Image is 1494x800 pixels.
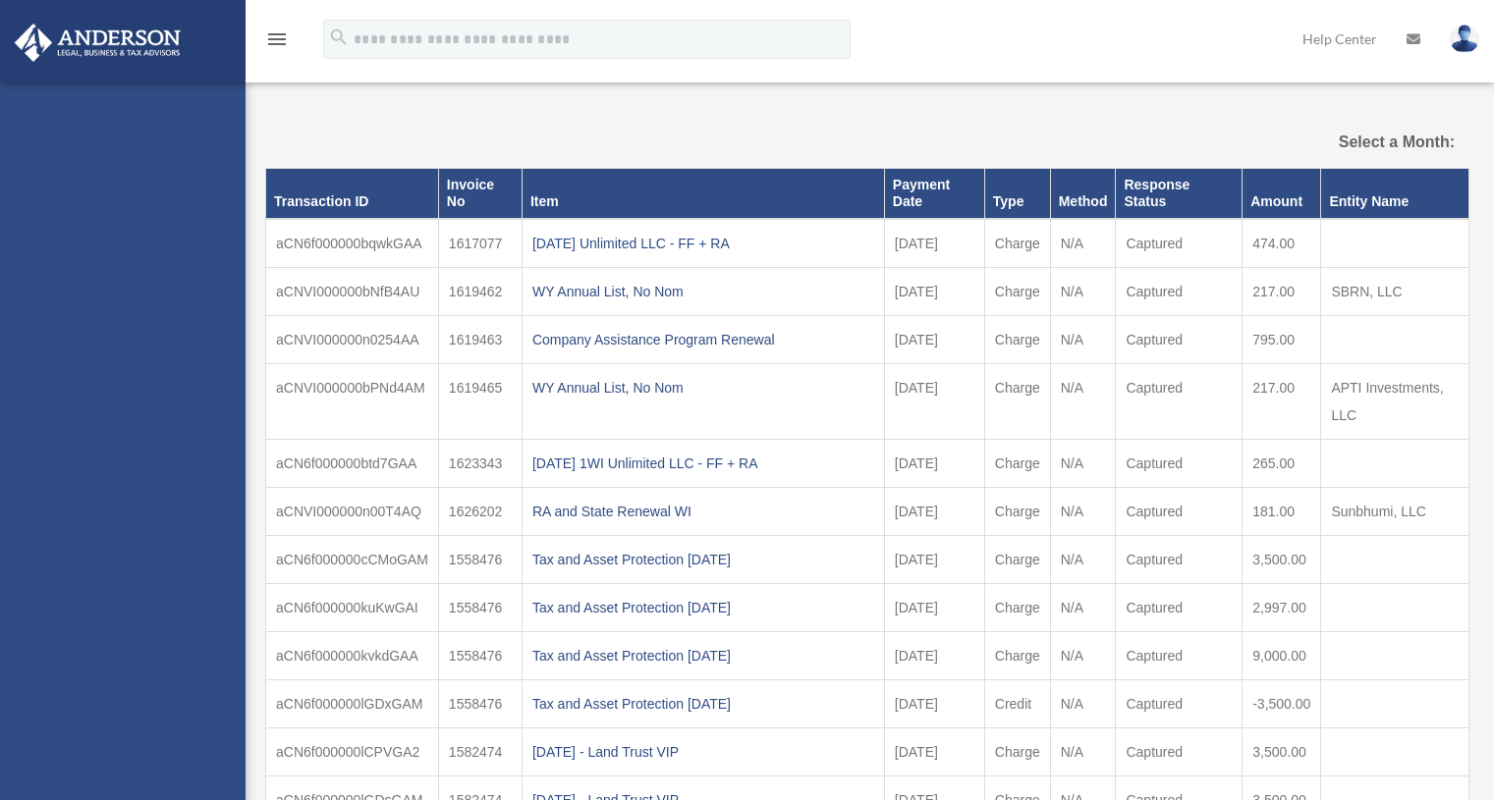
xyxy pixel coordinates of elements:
[532,230,874,257] div: [DATE] Unlimited LLC - FF + RA
[532,546,874,573] div: Tax and Asset Protection [DATE]
[1116,439,1243,487] td: Captured
[1321,169,1469,219] th: Entity Name
[266,679,439,727] td: aCN6f000000lGDxGAM
[532,374,874,401] div: WY Annual List, No Nom
[532,738,874,766] div: [DATE] - Land Trust VIP
[884,439,984,487] td: [DATE]
[438,219,522,268] td: 1617077
[984,727,1050,775] td: Charge
[1050,727,1116,775] td: N/A
[984,439,1050,487] td: Charge
[1243,631,1321,679] td: 9,000.00
[1050,315,1116,363] td: N/A
[884,315,984,363] td: [DATE]
[884,535,984,583] td: [DATE]
[1116,535,1243,583] td: Captured
[1243,487,1321,535] td: 181.00
[884,727,984,775] td: [DATE]
[1243,727,1321,775] td: 3,500.00
[438,583,522,631] td: 1558476
[1116,631,1243,679] td: Captured
[884,169,984,219] th: Payment Date
[1050,679,1116,727] td: N/A
[266,583,439,631] td: aCN6f000000kuKwGAI
[438,631,522,679] td: 1558476
[266,315,439,363] td: aCNVI000000n0254AA
[984,631,1050,679] td: Charge
[1116,267,1243,315] td: Captured
[884,363,984,439] td: [DATE]
[532,594,874,621] div: Tax and Asset Protection [DATE]
[438,487,522,535] td: 1626202
[266,487,439,535] td: aCNVI000000n00T4AQ
[984,169,1050,219] th: Type
[1321,267,1469,315] td: SBRN, LLC
[984,535,1050,583] td: Charge
[9,24,187,62] img: Anderson Advisors Platinum Portal
[265,34,289,51] a: menu
[438,679,522,727] td: 1558476
[266,267,439,315] td: aCNVI000000bNfB4AU
[884,487,984,535] td: [DATE]
[532,690,874,718] div: Tax and Asset Protection [DATE]
[328,27,350,48] i: search
[1116,727,1243,775] td: Captured
[532,450,874,477] div: [DATE] 1WI Unlimited LLC - FF + RA
[532,642,874,669] div: Tax and Asset Protection [DATE]
[266,169,439,219] th: Transaction ID
[884,583,984,631] td: [DATE]
[984,219,1050,268] td: Charge
[1243,679,1321,727] td: -3,500.00
[1050,169,1116,219] th: Method
[266,439,439,487] td: aCN6f000000btd7GAA
[1050,583,1116,631] td: N/A
[884,267,984,315] td: [DATE]
[266,631,439,679] td: aCN6f000000kvkdGAA
[984,363,1050,439] td: Charge
[1116,583,1243,631] td: Captured
[1116,315,1243,363] td: Captured
[984,679,1050,727] td: Credit
[1050,487,1116,535] td: N/A
[1050,219,1116,268] td: N/A
[438,727,522,775] td: 1582474
[266,535,439,583] td: aCN6f000000cCMoGAM
[532,326,874,353] div: Company Assistance Program Renewal
[438,535,522,583] td: 1558476
[1116,219,1243,268] td: Captured
[438,439,522,487] td: 1623343
[265,27,289,51] i: menu
[884,631,984,679] td: [DATE]
[884,219,984,268] td: [DATE]
[984,267,1050,315] td: Charge
[1321,363,1469,439] td: APTI Investments, LLC
[984,583,1050,631] td: Charge
[438,169,522,219] th: Invoice No
[438,315,522,363] td: 1619463
[1243,535,1321,583] td: 3,500.00
[1116,679,1243,727] td: Captured
[1050,363,1116,439] td: N/A
[266,219,439,268] td: aCN6f000000bqwkGAA
[1243,169,1321,219] th: Amount
[1321,487,1469,535] td: Sunbhumi, LLC
[984,487,1050,535] td: Charge
[1050,535,1116,583] td: N/A
[266,727,439,775] td: aCN6f000000lCPVGA2
[438,267,522,315] td: 1619462
[266,363,439,439] td: aCNVI000000bPNd4AM
[1243,439,1321,487] td: 265.00
[1243,219,1321,268] td: 474.00
[984,315,1050,363] td: Charge
[522,169,884,219] th: Item
[1243,315,1321,363] td: 795.00
[1450,25,1479,53] img: User Pic
[1284,129,1455,156] label: Select a Month:
[1243,267,1321,315] td: 217.00
[1050,439,1116,487] td: N/A
[1243,583,1321,631] td: 2,997.00
[1116,169,1243,219] th: Response Status
[1116,487,1243,535] td: Captured
[532,278,874,305] div: WY Annual List, No Nom
[1050,267,1116,315] td: N/A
